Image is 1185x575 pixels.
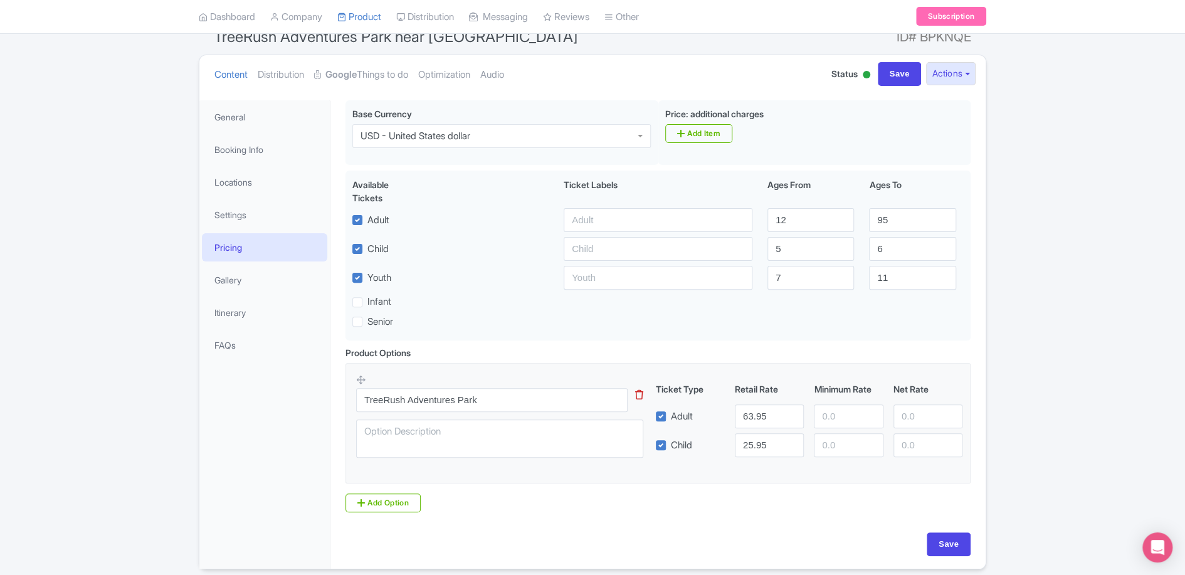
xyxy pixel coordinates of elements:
input: 0.0 [735,404,804,428]
div: Minimum Rate [809,382,888,396]
div: Active [860,66,873,85]
input: Save [878,62,922,86]
label: Price: additional charges [665,107,764,120]
span: TreeRush Adventures Park near [GEOGRAPHIC_DATA] [214,28,578,46]
label: Infant [367,295,391,309]
span: Base Currency [352,108,412,119]
div: Net Rate [888,382,967,396]
input: 0.0 [814,404,883,428]
div: Ages From [760,178,861,204]
div: Ticket Type [651,382,730,396]
a: Add Option [345,493,421,512]
a: Content [214,55,248,95]
a: Gallery [202,266,327,294]
strong: Google [325,68,357,82]
div: USD - United States dollar [361,130,470,142]
input: Option Name [356,388,628,412]
a: Audio [480,55,504,95]
a: General [202,103,327,131]
label: Adult [367,213,389,228]
span: Status [831,67,858,80]
a: Itinerary [202,298,327,327]
a: Add Item [665,124,732,143]
div: Open Intercom Messenger [1142,532,1172,562]
a: Booking Info [202,135,327,164]
div: Product Options [345,346,411,359]
a: Distribution [258,55,304,95]
a: Subscription [916,8,986,26]
a: Pricing [202,233,327,261]
input: Child [564,237,752,261]
input: Adult [564,208,752,232]
input: 0.0 [893,433,962,457]
label: Adult [671,409,693,424]
input: 0.0 [893,404,962,428]
div: Retail Rate [730,382,809,396]
div: Available Tickets [352,178,420,204]
span: ID# BPKNQE [897,24,971,50]
input: Youth [564,266,752,290]
a: Settings [202,201,327,229]
input: 0.0 [735,433,804,457]
label: Youth [367,271,391,285]
div: Ages To [861,178,963,204]
input: Save [927,532,971,556]
div: Ticket Labels [556,178,760,204]
a: FAQs [202,331,327,359]
a: Locations [202,168,327,196]
label: Senior [367,315,393,329]
input: 0.0 [814,433,883,457]
a: Optimization [418,55,470,95]
label: Child [671,438,692,453]
a: GoogleThings to do [314,55,408,95]
button: Actions [926,62,976,85]
label: Child [367,242,389,256]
